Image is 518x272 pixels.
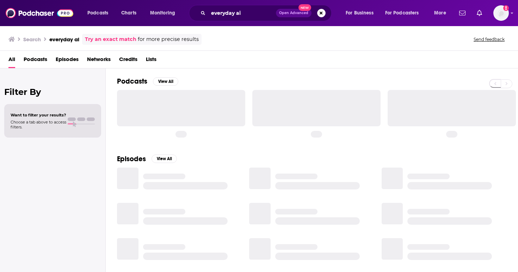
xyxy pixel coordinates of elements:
[85,35,136,43] a: Try an exact match
[381,7,429,19] button: open menu
[150,8,175,18] span: Monitoring
[87,8,108,18] span: Podcasts
[23,36,41,43] h3: Search
[56,54,79,68] a: Episodes
[119,54,137,68] a: Credits
[279,11,308,15] span: Open Advanced
[121,8,136,18] span: Charts
[493,5,509,21] button: Show profile menu
[471,36,507,42] button: Send feedback
[503,5,509,11] svg: Add a profile image
[145,7,184,19] button: open menu
[117,77,178,86] a: PodcastsView All
[346,8,374,18] span: For Business
[208,7,276,19] input: Search podcasts, credits, & more...
[385,8,419,18] span: For Podcasters
[429,7,455,19] button: open menu
[11,113,66,117] span: Want to filter your results?
[493,5,509,21] img: User Profile
[298,4,311,11] span: New
[493,5,509,21] span: Logged in as Simran12080
[82,7,117,19] button: open menu
[117,77,147,86] h2: Podcasts
[146,54,156,68] a: Lists
[87,54,111,68] a: Networks
[4,87,101,97] h2: Filter By
[456,7,468,19] a: Show notifications dropdown
[6,6,73,20] img: Podchaser - Follow, Share and Rate Podcasts
[196,5,338,21] div: Search podcasts, credits, & more...
[152,155,177,163] button: View All
[8,54,15,68] a: All
[117,7,141,19] a: Charts
[474,7,485,19] a: Show notifications dropdown
[138,35,199,43] span: for more precise results
[153,77,178,86] button: View All
[117,155,177,163] a: EpisodesView All
[24,54,47,68] a: Podcasts
[341,7,382,19] button: open menu
[434,8,446,18] span: More
[11,120,66,129] span: Choose a tab above to access filters.
[49,36,79,43] h3: everyday ai
[117,155,146,163] h2: Episodes
[276,9,312,17] button: Open AdvancedNew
